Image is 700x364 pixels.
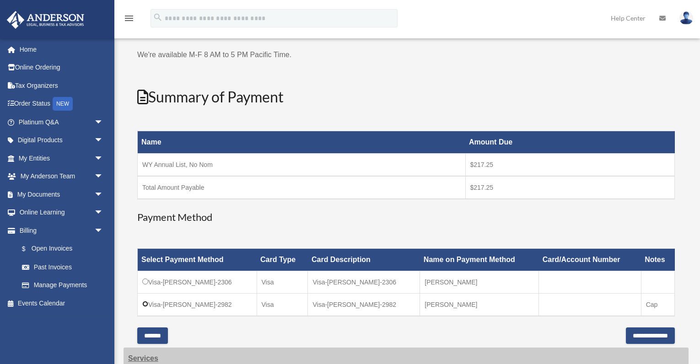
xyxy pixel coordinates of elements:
th: Name [138,131,466,154]
td: Cap [641,294,674,316]
td: Total Amount Payable [138,176,466,199]
th: Notes [641,249,674,271]
td: Visa-[PERSON_NAME]-2982 [138,294,257,316]
a: Tax Organizers [6,76,117,95]
img: User Pic [679,11,693,25]
a: $Open Invoices [13,240,108,258]
a: Online Learningarrow_drop_down [6,203,117,222]
a: Digital Productsarrow_drop_down [6,131,117,150]
span: $ [27,243,32,255]
a: Events Calendar [6,294,117,312]
span: arrow_drop_down [94,167,113,186]
div: NEW [53,97,73,111]
a: Order StatusNEW [6,95,117,113]
a: Home [6,40,117,59]
h3: Payment Method [137,210,675,225]
th: Card Type [257,249,308,271]
a: My Entitiesarrow_drop_down [6,149,117,167]
td: Visa-[PERSON_NAME]-2982 [308,294,420,316]
a: Billingarrow_drop_down [6,221,113,240]
a: My Anderson Teamarrow_drop_down [6,167,117,186]
td: Visa [257,294,308,316]
td: $217.25 [465,176,674,199]
a: Platinum Q&Aarrow_drop_down [6,113,117,131]
a: menu [124,16,135,24]
span: arrow_drop_down [94,113,113,132]
span: arrow_drop_down [94,185,113,204]
span: arrow_drop_down [94,149,113,168]
i: menu [124,13,135,24]
td: Visa-[PERSON_NAME]-2306 [138,271,257,294]
th: Card Description [308,249,420,271]
td: Visa [257,271,308,294]
span: arrow_drop_down [94,221,113,240]
td: [PERSON_NAME] [420,294,539,316]
a: Manage Payments [13,276,113,294]
th: Amount Due [465,131,674,154]
td: Visa-[PERSON_NAME]-2306 [308,271,420,294]
img: Anderson Advisors Platinum Portal [4,11,87,29]
td: $217.25 [465,154,674,177]
span: arrow_drop_down [94,203,113,222]
p: We're available M-F 8 AM to 5 PM Pacific Time. [137,48,675,61]
th: Select Payment Method [138,249,257,271]
a: My Documentsarrow_drop_down [6,185,117,203]
th: Card/Account Number [539,249,641,271]
td: WY Annual List, No Nom [138,154,466,177]
th: Name on Payment Method [420,249,539,271]
h2: Summary of Payment [137,87,675,107]
a: Past Invoices [13,258,113,276]
i: search [153,12,163,22]
strong: Services [128,354,158,362]
span: arrow_drop_down [94,131,113,150]
td: [PERSON_NAME] [420,271,539,294]
a: Online Ordering [6,59,117,77]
